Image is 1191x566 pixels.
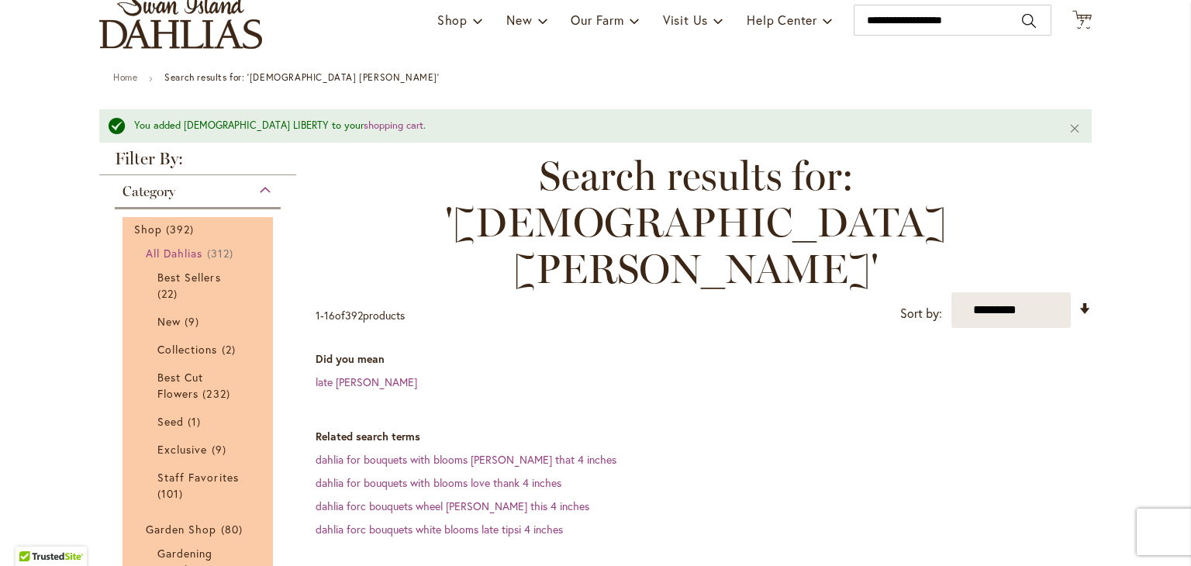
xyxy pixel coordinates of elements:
[157,269,242,302] a: Best Sellers
[185,313,203,330] span: 9
[146,521,254,537] a: Garden Shop
[157,413,242,430] a: Seed
[134,119,1045,133] div: You added [DEMOGRAPHIC_DATA] LIBERTY to your .
[157,414,184,429] span: Seed
[157,369,242,402] a: Best Cut Flowers
[146,246,203,261] span: All Dahlias
[146,245,254,261] a: All Dahlias
[212,441,230,457] span: 9
[1080,18,1085,28] span: 7
[222,341,240,357] span: 2
[506,12,532,28] span: New
[316,499,589,513] a: dahlia forc bouquets wheel [PERSON_NAME] this 4 inches
[221,521,247,537] span: 80
[157,370,203,401] span: Best Cut Flowers
[202,385,233,402] span: 232
[12,511,55,554] iframe: Launch Accessibility Center
[157,441,242,457] a: Exclusive
[316,303,405,328] p: - of products
[316,452,616,467] a: dahlia for bouquets with blooms [PERSON_NAME] that 4 inches
[316,153,1076,292] span: Search results for: '[DEMOGRAPHIC_DATA] [PERSON_NAME]'
[157,341,242,357] a: Collections
[157,442,207,457] span: Exclusive
[157,485,187,502] span: 101
[157,313,242,330] a: New
[166,221,198,237] span: 392
[437,12,468,28] span: Shop
[134,222,162,236] span: Shop
[900,299,942,328] label: Sort by:
[123,183,175,200] span: Category
[164,71,439,83] strong: Search results for: '[DEMOGRAPHIC_DATA] [PERSON_NAME]'
[364,119,423,132] a: shopping cart
[316,351,1092,367] dt: Did you mean
[747,12,817,28] span: Help Center
[134,221,265,237] a: Shop
[157,270,221,285] span: Best Sellers
[316,429,1092,444] dt: Related search terms
[157,469,242,502] a: Staff Favorites
[316,374,417,389] a: late [PERSON_NAME]
[99,150,296,175] strong: Filter By:
[316,308,320,323] span: 1
[113,71,137,83] a: Home
[345,308,363,323] span: 392
[207,245,237,261] span: 312
[316,522,563,537] a: dahlia forc bouquets white blooms late tipsi 4 inches
[157,470,239,485] span: Staff Favorites
[157,314,181,329] span: New
[157,285,181,302] span: 22
[316,475,561,490] a: dahlia for bouquets with blooms love thank 4 inches
[571,12,623,28] span: Our Farm
[1072,10,1092,31] button: 7
[324,308,335,323] span: 16
[188,413,205,430] span: 1
[146,522,217,537] span: Garden Shop
[663,12,708,28] span: Visit Us
[157,342,218,357] span: Collections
